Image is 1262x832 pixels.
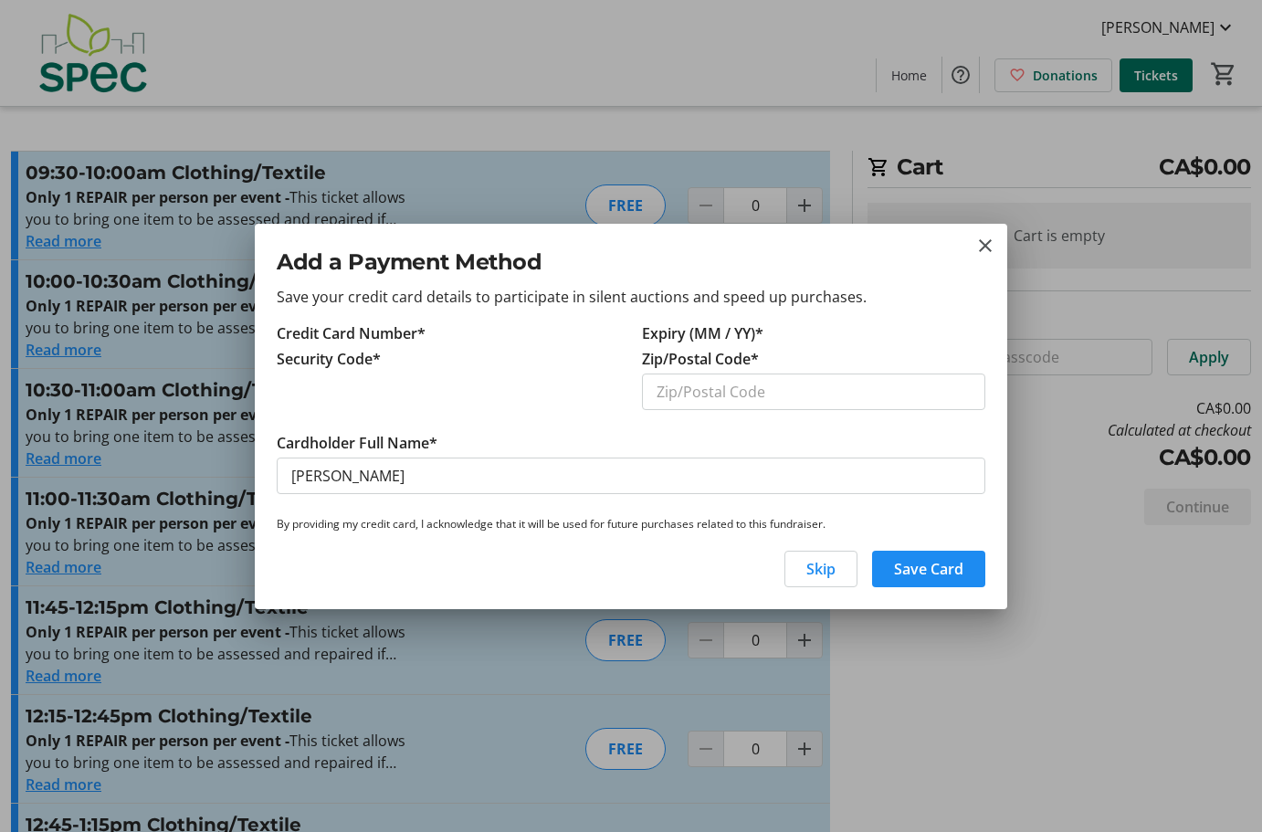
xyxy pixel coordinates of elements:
span: Skip [806,558,836,580]
input: Card Holder Name [277,458,985,494]
label: Security Code* [277,348,381,370]
h2: Add a Payment Method [277,246,985,279]
span: Save Card [894,558,963,580]
label: Credit Card Number* [277,322,426,344]
input: Zip/Postal Code [642,374,985,410]
label: Expiry (MM / YY)* [642,322,763,344]
p: Save your credit card details to participate in silent auctions and speed up purchases. [277,286,985,308]
button: Skip [784,551,857,587]
button: close [974,235,996,257]
button: Save Card [872,551,985,587]
label: Zip/Postal Code* [642,348,759,370]
p: By providing my credit card, I acknowledge that it will be used for future purchases related to t... [277,516,985,532]
label: Cardholder Full Name* [277,432,437,454]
